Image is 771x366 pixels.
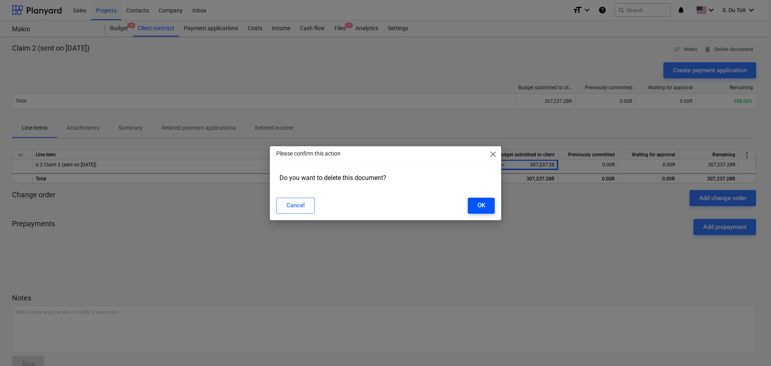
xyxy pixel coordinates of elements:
iframe: Chat Widget [731,327,771,366]
button: OK [468,198,495,214]
div: Do you want to delete this document? [276,171,495,185]
div: Cancel [286,200,305,211]
div: OK [477,200,485,211]
button: Cancel [276,198,315,214]
span: close [488,149,498,159]
p: Please confirm this action [276,149,341,158]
